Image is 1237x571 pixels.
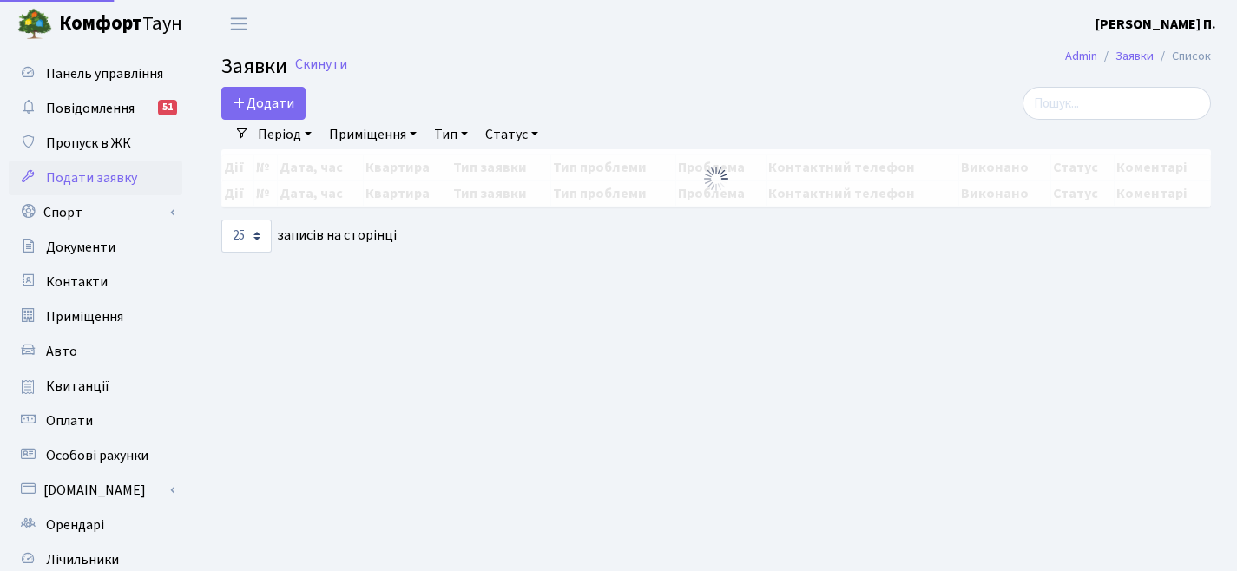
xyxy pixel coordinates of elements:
span: Таун [59,10,182,39]
span: Пропуск в ЖК [46,134,131,153]
b: [PERSON_NAME] П. [1096,15,1216,34]
a: Період [251,120,319,149]
span: Особові рахунки [46,446,148,465]
a: Додати [221,87,306,120]
span: Лічильники [46,550,119,569]
a: Документи [9,230,182,265]
a: Контакти [9,265,182,299]
img: logo.png [17,7,52,42]
span: Документи [46,238,115,257]
select: записів на сторінці [221,220,272,253]
button: Переключити навігацію [217,10,260,38]
a: Орендарі [9,508,182,542]
input: Пошук... [1023,87,1211,120]
label: записів на сторінці [221,220,397,253]
nav: breadcrumb [1039,38,1237,75]
span: Орендарі [46,515,104,535]
a: Панель управління [9,56,182,91]
a: Квитанції [9,369,182,404]
span: Додати [233,94,294,113]
a: Повідомлення51 [9,91,182,126]
span: Квитанції [46,377,109,396]
a: [DOMAIN_NAME] [9,473,182,508]
a: Скинути [295,56,347,73]
a: Оплати [9,404,182,438]
a: Приміщення [9,299,182,334]
a: Спорт [9,195,182,230]
span: Подати заявку [46,168,137,187]
li: Список [1154,47,1211,66]
span: Приміщення [46,307,123,326]
a: Особові рахунки [9,438,182,473]
div: 51 [158,100,177,115]
span: Оплати [46,411,93,430]
span: Повідомлення [46,99,135,118]
a: Авто [9,334,182,369]
a: Приміщення [322,120,424,149]
a: Заявки [1115,47,1154,65]
a: Тип [427,120,475,149]
a: Admin [1065,47,1097,65]
a: Подати заявку [9,161,182,195]
b: Комфорт [59,10,142,37]
span: Контакти [46,272,108,292]
span: Панель управління [46,64,163,83]
span: Заявки [221,51,287,82]
a: [PERSON_NAME] П. [1096,14,1216,35]
a: Пропуск в ЖК [9,126,182,161]
img: Обробка... [702,165,730,193]
a: Статус [478,120,545,149]
span: Авто [46,342,77,361]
